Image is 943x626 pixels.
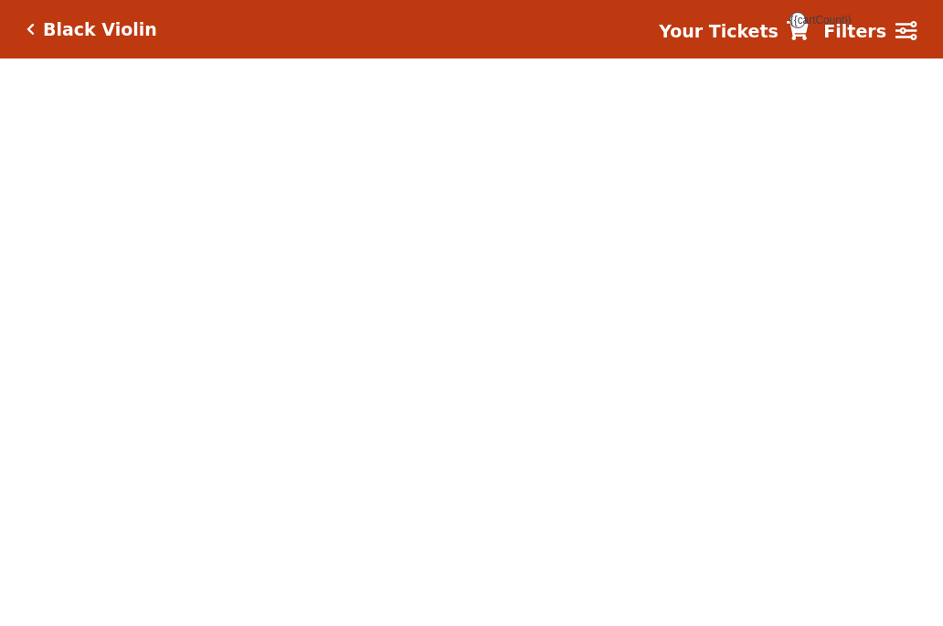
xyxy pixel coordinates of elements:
[26,23,35,36] a: Click here to go back to filters
[659,21,779,41] strong: Your Tickets
[823,21,886,41] strong: Filters
[823,18,917,45] a: Filters
[659,18,809,45] a: Your Tickets {{cartCount}}
[43,19,157,40] h5: Black Violin
[789,12,806,28] span: {{cartCount}}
